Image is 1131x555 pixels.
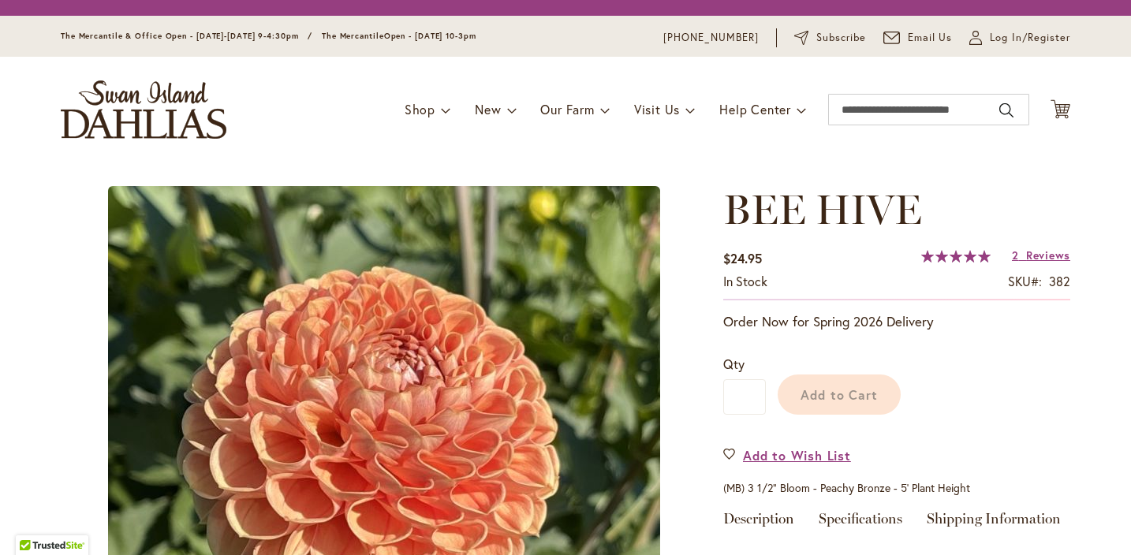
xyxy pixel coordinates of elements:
[743,446,851,464] span: Add to Wish List
[540,101,594,117] span: Our Farm
[723,512,1070,535] div: Detailed Product Info
[1026,248,1070,263] span: Reviews
[819,512,902,535] a: Specifications
[1012,248,1070,263] a: 2 Reviews
[475,101,501,117] span: New
[990,30,1070,46] span: Log In/Register
[405,101,435,117] span: Shop
[663,30,759,46] a: [PHONE_NUMBER]
[927,512,1061,535] a: Shipping Information
[816,30,866,46] span: Subscribe
[723,480,1070,496] p: (MB) 3 1/2" Bloom - Peachy Bronze - 5' Plant Height
[12,499,56,543] iframe: Launch Accessibility Center
[1012,248,1019,263] span: 2
[723,184,922,234] span: BEE HIVE
[634,101,680,117] span: Visit Us
[723,273,767,289] span: In stock
[723,312,1070,331] p: Order Now for Spring 2026 Delivery
[723,356,745,372] span: Qty
[1008,273,1042,289] strong: SKU
[921,250,991,263] div: 100%
[723,446,851,464] a: Add to Wish List
[794,30,866,46] a: Subscribe
[61,31,384,41] span: The Mercantile & Office Open - [DATE]-[DATE] 9-4:30pm / The Mercantile
[719,101,791,117] span: Help Center
[908,30,953,46] span: Email Us
[969,30,1070,46] a: Log In/Register
[999,98,1013,123] button: Search
[1049,273,1070,291] div: 382
[61,80,226,139] a: store logo
[723,273,767,291] div: Availability
[723,250,762,266] span: $24.95
[723,512,794,535] a: Description
[384,31,476,41] span: Open - [DATE] 10-3pm
[883,30,953,46] a: Email Us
